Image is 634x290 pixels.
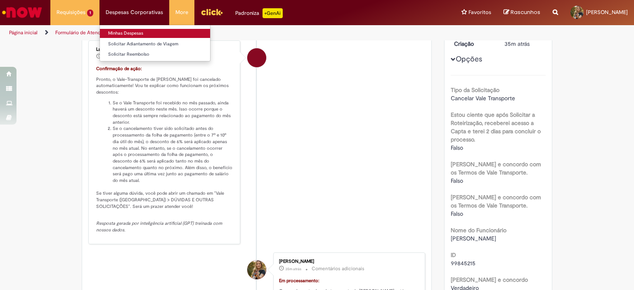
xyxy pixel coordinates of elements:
[100,50,210,59] a: Solicitar Reembolso
[100,40,210,49] a: Solicitar Adiantamento de Viagem
[451,251,456,259] b: ID
[451,177,463,184] span: Falso
[55,29,116,36] a: Formulário de Atendimento
[468,8,491,17] span: Favoritos
[504,9,540,17] a: Rascunhos
[96,66,142,72] font: Confirmação de ação:
[96,220,223,233] em: Resposta gerada por inteligência artificial (GPT) treinada com nossos dados.
[504,40,543,48] div: 01/09/2025 09:31:49
[57,8,85,17] span: Requisições
[451,193,541,209] b: [PERSON_NAME] e concordo com os Termos de Vale Transporte.
[235,8,283,18] div: Padroniza
[87,9,93,17] span: 1
[247,48,266,67] div: Lupi Assist
[451,210,463,217] span: Falso
[504,40,530,47] time: 01/09/2025 09:31:49
[263,8,283,18] p: +GenAi
[451,86,499,94] b: Tipo da Solicitação
[113,100,234,126] li: Se o Vale Transporte foi recebido no mês passado, ainda haverá um desconto neste mês. Isso ocorre...
[511,8,540,16] span: Rascunhos
[175,8,188,17] span: More
[279,278,319,284] font: Em processamento:
[113,125,234,184] li: Se o cancelamento tiver sido solicitado antes do processamento da folha de pagamento (entre o 7º ...
[100,29,210,38] a: Minhas Despesas
[96,184,234,210] p: Se tiver alguma dúvida, você pode abrir um chamado em "Vale Transporte ([GEOGRAPHIC_DATA]) > DÚVI...
[201,6,223,18] img: click_logo_yellow_360x200.png
[451,226,506,234] b: Nome do Funcionário
[504,40,530,47] span: 35m atrás
[106,8,163,17] span: Despesas Corporativas
[96,76,234,96] p: Pronto, o Vale-Transporte de [PERSON_NAME] foi cancelado automaticamente! Vou te explicar como fu...
[312,265,364,272] small: Comentários adicionais
[1,4,43,21] img: ServiceNow
[586,9,628,16] span: [PERSON_NAME]
[451,276,528,283] b: [PERSON_NAME] e concordo
[96,47,234,52] div: Lupi Assist
[99,25,211,61] ul: Despesas Corporativas
[451,235,496,242] span: [PERSON_NAME]
[448,40,499,48] dt: Criação
[451,259,475,267] span: 99845215
[285,266,301,271] span: 35m atrás
[451,144,463,151] span: Falso
[285,266,301,271] time: 01/09/2025 09:32:12
[247,260,266,279] div: Nicoly Teixeira Rosa Goncalves
[451,111,541,143] b: Estou ciente que após Solicitar a Roteirização, receberei acesso a Capta e terei 2 dias para conc...
[279,259,416,264] div: [PERSON_NAME]
[451,94,515,102] span: Cancelar Vale Transporte
[6,25,416,40] ul: Trilhas de página
[451,160,541,176] b: [PERSON_NAME] e concordo com os Termos de Vale Transporte.
[9,29,38,36] a: Página inicial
